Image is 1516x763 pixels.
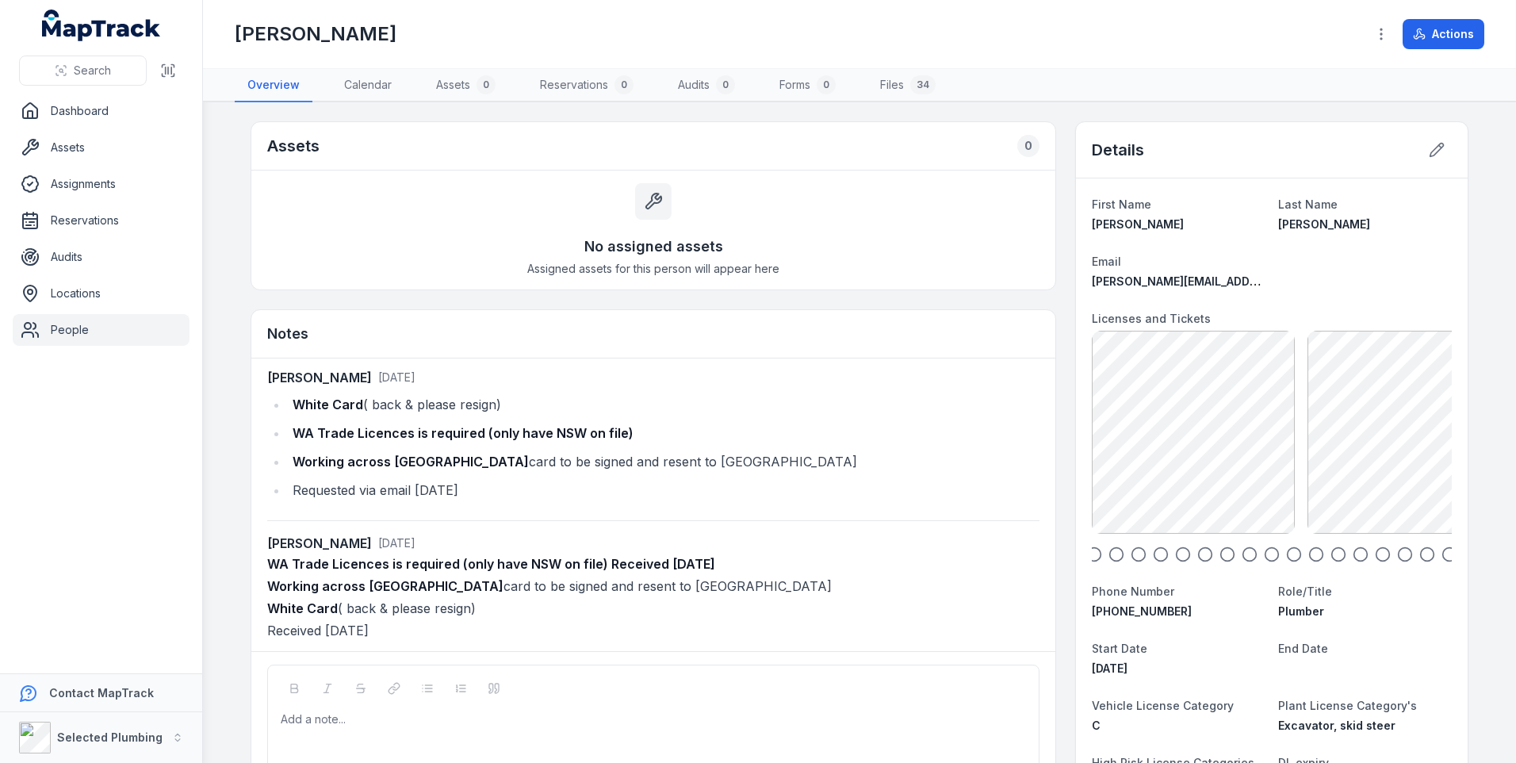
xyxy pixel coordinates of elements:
[1278,642,1328,655] span: End Date
[1278,197,1338,211] span: Last Name
[716,75,735,94] div: 0
[267,553,1039,642] p: card to be signed and resent to [GEOGRAPHIC_DATA] ( back & please resign) Received [DATE]
[1092,585,1174,598] span: Phone Number
[584,236,723,258] h3: No assigned assets
[57,730,163,744] strong: Selected Plumbing
[1092,719,1101,732] span: C
[293,397,363,412] strong: White Card
[1278,699,1417,712] span: Plant License Category's
[1092,642,1147,655] span: Start Date
[13,278,189,309] a: Locations
[1278,719,1395,732] span: Excavator, skid steer
[614,75,634,94] div: 0
[423,69,508,102] a: Assets0
[767,69,848,102] a: Forms0
[49,686,154,700] strong: Contact MapTrack
[293,454,529,470] strong: Working across [GEOGRAPHIC_DATA]
[267,368,372,387] strong: [PERSON_NAME]
[1092,274,1375,288] span: [PERSON_NAME][EMAIL_ADDRESS][DOMAIN_NAME]
[378,370,415,384] span: [DATE]
[19,56,147,86] button: Search
[1017,135,1039,157] div: 0
[267,600,338,616] strong: White Card
[13,314,189,346] a: People
[331,69,404,102] a: Calendar
[42,10,161,41] a: MapTrack
[378,536,415,550] span: [DATE]
[1092,604,1192,618] span: [PHONE_NUMBER]
[13,95,189,127] a: Dashboard
[1278,585,1332,598] span: Role/Title
[817,75,836,94] div: 0
[288,479,1039,501] li: Requested via email [DATE]
[235,69,312,102] a: Overview
[1092,699,1234,712] span: Vehicle License Category
[267,534,372,553] strong: [PERSON_NAME]
[1278,217,1370,231] span: [PERSON_NAME]
[267,323,308,345] h3: Notes
[13,241,189,273] a: Audits
[1092,661,1127,675] span: [DATE]
[267,135,320,157] h2: Assets
[267,556,715,572] strong: WA Trade Licences is required (only have NSW on file) Received [DATE]
[13,132,189,163] a: Assets
[1278,604,1324,618] span: Plumber
[1092,217,1184,231] span: [PERSON_NAME]
[527,69,646,102] a: Reservations0
[74,63,111,79] span: Search
[13,205,189,236] a: Reservations
[267,578,503,594] strong: Working across [GEOGRAPHIC_DATA]
[288,451,1039,473] li: card to be signed and resent to [GEOGRAPHIC_DATA]
[1403,19,1484,49] button: Actions
[665,69,748,102] a: Audits0
[235,21,396,47] h1: [PERSON_NAME]
[910,75,936,94] div: 34
[527,261,779,277] span: Assigned assets for this person will appear here
[1092,312,1211,325] span: Licenses and Tickets
[867,69,948,102] a: Files34
[378,536,415,550] time: 01/09/2025, 10:48:18 am
[293,425,634,441] strong: WA Trade Licences is required (only have NSW on file)
[1092,661,1127,675] time: 05/03/2024, 12:00:00 am
[1092,197,1151,211] span: First Name
[1092,139,1144,161] h2: Details
[288,393,1039,416] li: ( back & please resign)
[477,75,496,94] div: 0
[378,370,415,384] time: 20/08/2025, 9:53:34 am
[13,168,189,200] a: Assignments
[1092,255,1121,268] span: Email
